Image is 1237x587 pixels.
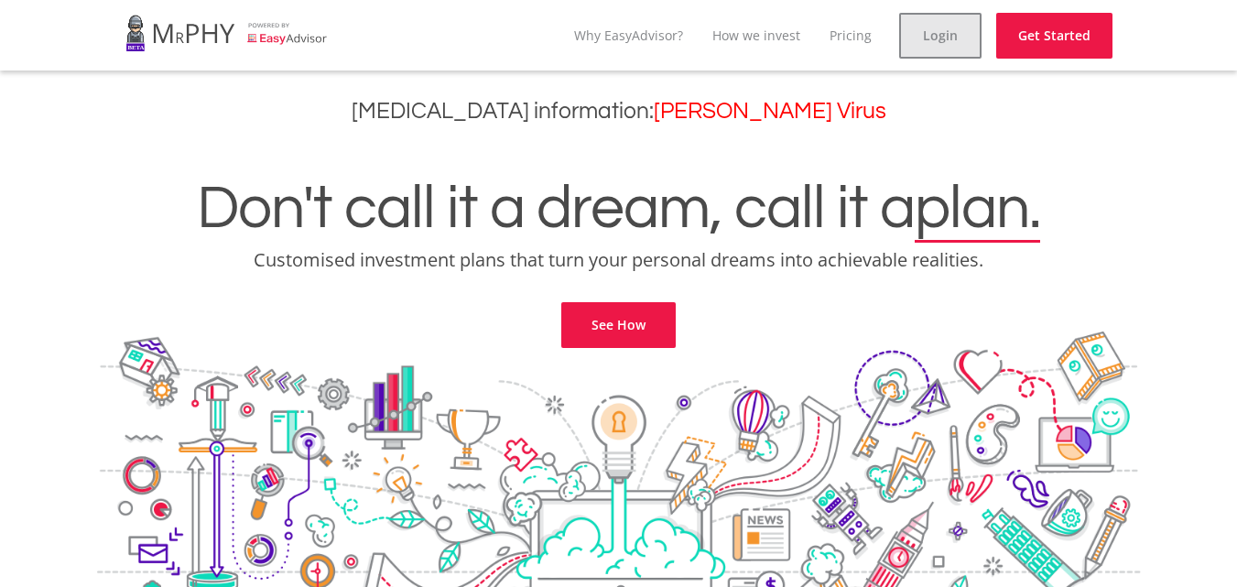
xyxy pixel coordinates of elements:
a: How we invest [712,27,800,44]
p: Customised investment plans that turn your personal dreams into achievable realities. [14,247,1223,273]
h3: [MEDICAL_DATA] information: [14,98,1223,125]
a: [PERSON_NAME] Virus [654,100,886,123]
a: Pricing [830,27,872,44]
a: Why EasyAdvisor? [574,27,683,44]
h1: Don't call it a dream, call it a [14,178,1223,240]
a: Get Started [996,13,1112,59]
a: See How [561,302,676,348]
span: plan. [915,178,1040,240]
a: Login [899,13,982,59]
